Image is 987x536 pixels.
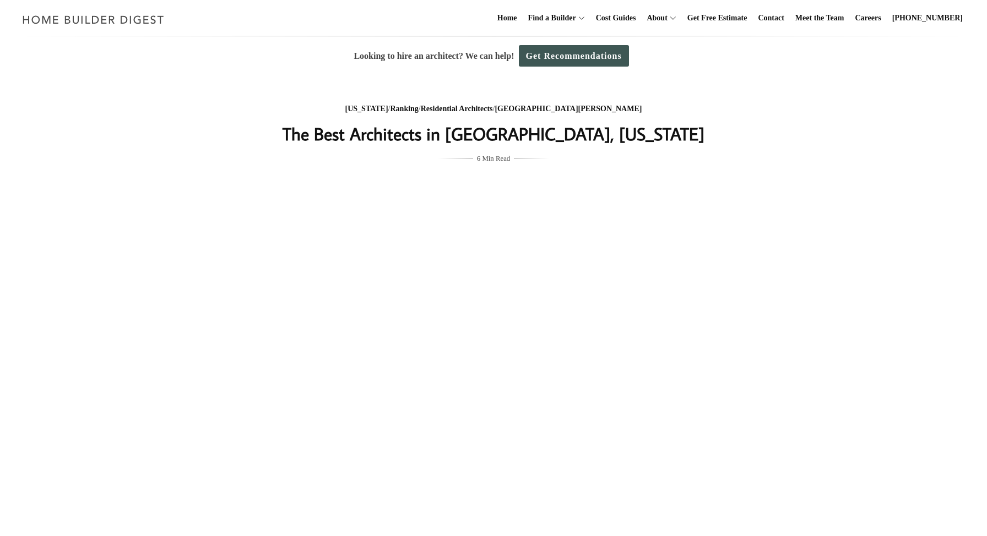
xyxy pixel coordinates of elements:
a: [PHONE_NUMBER] [888,1,967,36]
a: Contact [753,1,788,36]
span: 6 Min Read [477,152,510,165]
h1: The Best Architects in [GEOGRAPHIC_DATA], [US_STATE] [274,121,713,147]
a: [US_STATE] [345,105,388,113]
a: Cost Guides [592,1,641,36]
a: Meet the Team [791,1,849,36]
a: About [642,1,667,36]
a: Find a Builder [524,1,576,36]
a: Careers [851,1,886,36]
a: [GEOGRAPHIC_DATA][PERSON_NAME] [495,105,642,113]
a: Home [493,1,522,36]
a: Get Recommendations [519,45,629,67]
img: Home Builder Digest [18,9,169,30]
a: Residential Architects [421,105,493,113]
a: Get Free Estimate [683,1,752,36]
div: / / / [274,102,713,116]
a: Ranking [391,105,419,113]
